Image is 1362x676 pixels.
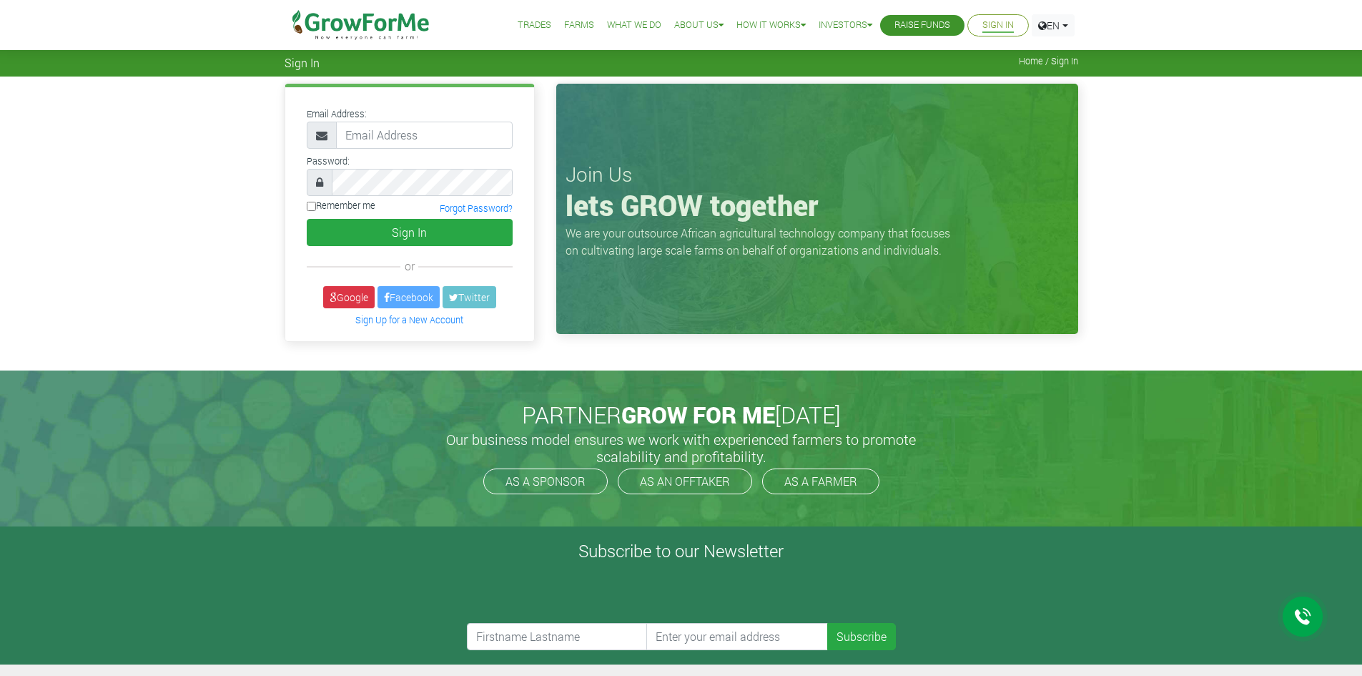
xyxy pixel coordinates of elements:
[285,56,320,69] span: Sign In
[618,469,752,494] a: AS AN OFFTAKER
[431,431,932,465] h5: Our business model ensures we work with experienced farmers to promote scalability and profitabil...
[982,18,1014,33] a: Sign In
[646,623,828,650] input: Enter your email address
[564,18,594,33] a: Farms
[827,623,896,650] button: Subscribe
[894,18,950,33] a: Raise Funds
[307,199,375,212] label: Remember me
[467,623,648,650] input: Firstname Lastname
[18,541,1344,562] h4: Subscribe to our Newsletter
[307,107,367,121] label: Email Address:
[467,567,684,623] iframe: reCAPTCHA
[323,286,375,308] a: Google
[566,162,1069,187] h3: Join Us
[621,399,775,430] span: GROW FOR ME
[307,258,513,275] div: or
[1032,14,1075,36] a: EN
[290,401,1072,428] h2: PARTNER [DATE]
[762,469,879,494] a: AS A FARMER
[518,18,551,33] a: Trades
[307,155,350,168] label: Password:
[440,202,513,214] a: Forgot Password?
[607,18,661,33] a: What We Do
[566,188,1069,222] h1: lets GROW together
[483,469,608,494] a: AS A SPONSOR
[674,18,724,33] a: About Us
[736,18,806,33] a: How it Works
[336,122,513,149] input: Email Address
[307,219,513,246] button: Sign In
[355,314,463,325] a: Sign Up for a New Account
[307,202,316,211] input: Remember me
[1019,56,1078,67] span: Home / Sign In
[819,18,872,33] a: Investors
[566,225,959,259] p: We are your outsource African agricultural technology company that focuses on cultivating large s...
